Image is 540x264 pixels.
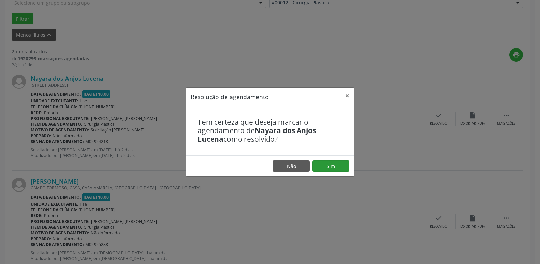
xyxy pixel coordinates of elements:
button: Sim [312,160,349,172]
b: Nayara dos Anjos Lucena [198,126,316,144]
h4: Tem certeza que deseja marcar o agendamento de como resolvido? [198,118,342,144]
h5: Resolução de agendamento [191,92,269,101]
button: Não [273,160,310,172]
button: Close [341,88,354,104]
